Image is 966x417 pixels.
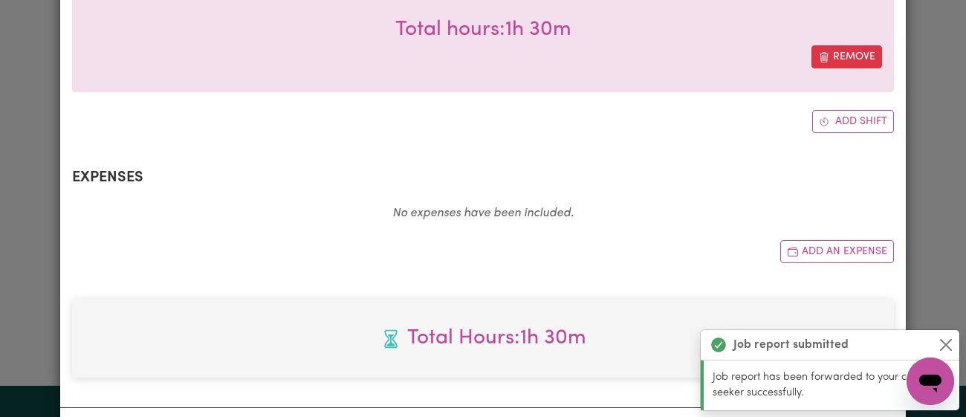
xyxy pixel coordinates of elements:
[84,323,882,354] span: Total hours worked: 1 hour 30 minutes
[780,240,894,263] button: Add another expense
[72,169,894,187] h2: Expenses
[937,336,955,354] button: Close
[392,207,574,219] em: No expenses have been included.
[395,19,571,40] span: Total hours worked: 1 hour 30 minutes
[811,45,882,68] button: Remove this shift
[713,369,950,401] p: Job report has been forwarded to your care seeker successfully.
[907,358,954,405] iframe: Button to launch messaging window
[733,336,849,354] strong: Job report submitted
[812,110,894,133] button: Add another shift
